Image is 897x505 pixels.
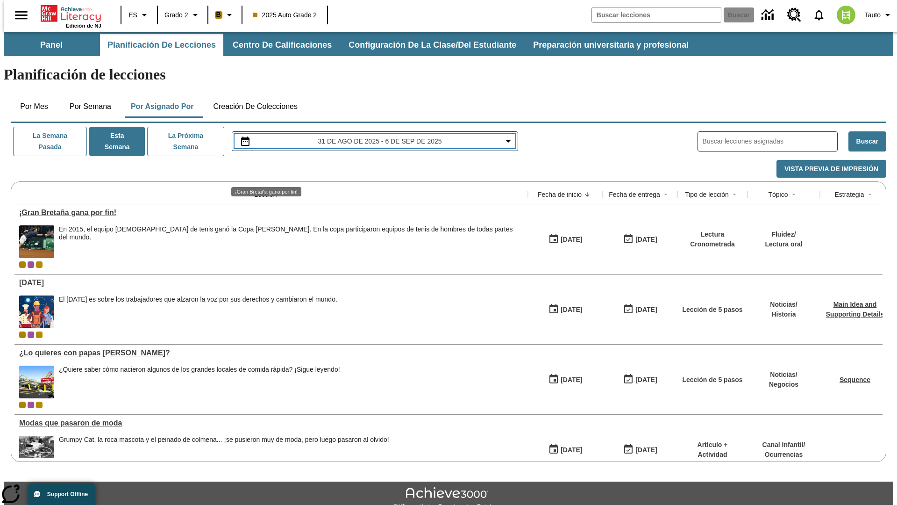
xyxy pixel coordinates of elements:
a: Centro de recursos, Se abrirá en una pestaña nueva. [782,2,807,28]
div: OL 2025 Auto Grade 3 [28,261,34,268]
button: Grado: Grado 2, Elige un grado [161,7,205,23]
button: Por semana [62,95,119,118]
a: Día del Trabajo, Lecciones [19,279,523,287]
button: Sort [582,189,593,200]
button: Abrir el menú lateral [7,1,35,29]
button: Preparación universitaria y profesional [526,34,696,56]
div: Portada [41,3,101,29]
div: Fecha de inicio [538,190,582,199]
a: Centro de información [756,2,782,28]
div: En 2015, el equipo británico de tenis ganó la Copa Davis. En la copa participaron equipos de teni... [59,225,523,258]
div: Subbarra de navegación [4,32,893,56]
span: B [216,9,221,21]
div: ¿Lo quieres con papas fritas? [19,349,523,357]
span: Support Offline [47,491,88,498]
div: Día del Trabajo [19,279,523,287]
div: Tipo de lección [685,190,729,199]
a: Portada [41,4,101,23]
div: Tópico [768,190,788,199]
h1: Planificación de lecciones [4,66,893,83]
button: 06/30/26: Último día en que podrá accederse la lección [620,441,660,459]
svg: Collapse Date Range Filter [503,136,514,147]
div: [DATE] [635,234,657,245]
button: Configuración de la clase/del estudiante [341,34,524,56]
div: Fecha de entrega [609,190,660,199]
button: 07/03/26: Último día en que podrá accederse la lección [620,371,660,389]
span: New 2025 class [36,261,43,268]
p: Historia [770,310,797,319]
img: Tenista británico Andy Murray extendiendo todo su cuerpo para alcanzar una pelota durante un part... [19,225,54,258]
button: 07/19/25: Primer día en que estuvo disponible la lección [545,441,585,459]
span: ES [128,10,137,20]
button: 09/01/25: Primer día en que estuvo disponible la lección [545,301,585,318]
span: El Día del Trabajo es sobre los trabajadores que alzaron la voz por sus derechos y cambiaron el m... [59,296,337,328]
input: Buscar lecciones asignadas [703,135,837,148]
p: Lectura oral [765,239,802,249]
div: OL 2025 Auto Grade 3 [28,402,34,408]
p: Lección de 5 pasos [682,305,742,315]
a: ¿Lo quieres con papas fritas?, Lecciones [19,349,523,357]
div: [DATE] [561,234,582,245]
img: foto en blanco y negro de una chica haciendo girar unos hula-hulas en la década de 1950 [19,436,54,469]
div: [DATE] [561,374,582,386]
button: Buscar [848,131,886,151]
div: Grumpy Cat, la roca mascota y el peinado de colmena... ¡se pusieron muy de moda, pero luego pasar... [59,436,389,469]
div: Clase actual [19,402,26,408]
img: Uno de los primeros locales de McDonald's, con el icónico letrero rojo y los arcos amarillos. [19,366,54,398]
button: Panel [5,34,98,56]
span: 2025 Auto Grade 2 [253,10,317,20]
div: [DATE] [561,444,582,456]
p: Lección de 5 pasos [682,375,742,385]
span: Clase actual [19,332,26,338]
p: Noticias / [770,300,797,310]
button: Lenguaje: ES, Selecciona un idioma [124,7,154,23]
span: Tauto [865,10,881,20]
button: 09/07/25: Último día en que podrá accederse la lección [620,231,660,248]
div: [DATE] [635,374,657,386]
button: Sort [788,189,799,200]
button: Centro de calificaciones [225,34,339,56]
button: Vista previa de impresión [776,160,886,178]
p: Canal Infantil / [762,440,805,450]
button: Sort [864,189,876,200]
p: Artículo + Actividad [682,440,743,460]
p: Ocurrencias [762,450,805,460]
button: Esta semana [89,127,145,156]
button: Perfil/Configuración [861,7,897,23]
img: avatar image [837,6,855,24]
div: [DATE] [635,444,657,456]
div: New 2025 class [36,332,43,338]
a: ¡Gran Bretaña gana por fin!, Lecciones [19,209,523,217]
p: Fluidez / [765,230,802,239]
button: La semana pasada [13,127,87,156]
div: Subbarra de navegación [4,34,697,56]
button: La próxima semana [147,127,224,156]
a: Modas que pasaron de moda, Lecciones [19,419,523,427]
p: Noticias / [769,370,798,380]
div: Modas que pasaron de moda [19,419,523,427]
button: 09/07/25: Último día en que podrá accederse la lección [620,301,660,318]
button: 09/01/25: Primer día en que estuvo disponible la lección [545,231,585,248]
div: OL 2025 Auto Grade 3 [28,332,34,338]
div: [DATE] [635,304,657,316]
button: Planificación de lecciones [100,34,223,56]
button: Seleccione el intervalo de fechas opción del menú [236,136,514,147]
div: ¿Quiere saber cómo nacieron algunos de los grandes locales de comida rápida? ¡Sigue leyendo! [59,366,340,398]
div: Grumpy Cat, la roca mascota y el peinado de colmena... ¡se pusieron muy de moda, pero luego pasar... [59,436,389,444]
input: Buscar campo [592,7,721,22]
div: ¿Quiere saber cómo nacieron algunos de los grandes locales de comida rápida? ¡Sigue leyendo! [59,366,340,374]
div: En 2015, el equipo [DEMOGRAPHIC_DATA] de tenis ganó la Copa [PERSON_NAME]. En la copa participaro... [59,225,523,241]
button: Creación de colecciones [206,95,305,118]
span: New 2025 class [36,402,43,408]
span: Edición de NJ [66,23,101,29]
div: El [DATE] es sobre los trabajadores que alzaron la voz por sus derechos y cambiaron el mundo. [59,296,337,303]
button: Boost El color de la clase es anaranjado claro. Cambiar el color de la clase. [211,7,239,23]
p: Negocios [769,380,798,390]
p: Lectura Cronometrada [682,230,743,249]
